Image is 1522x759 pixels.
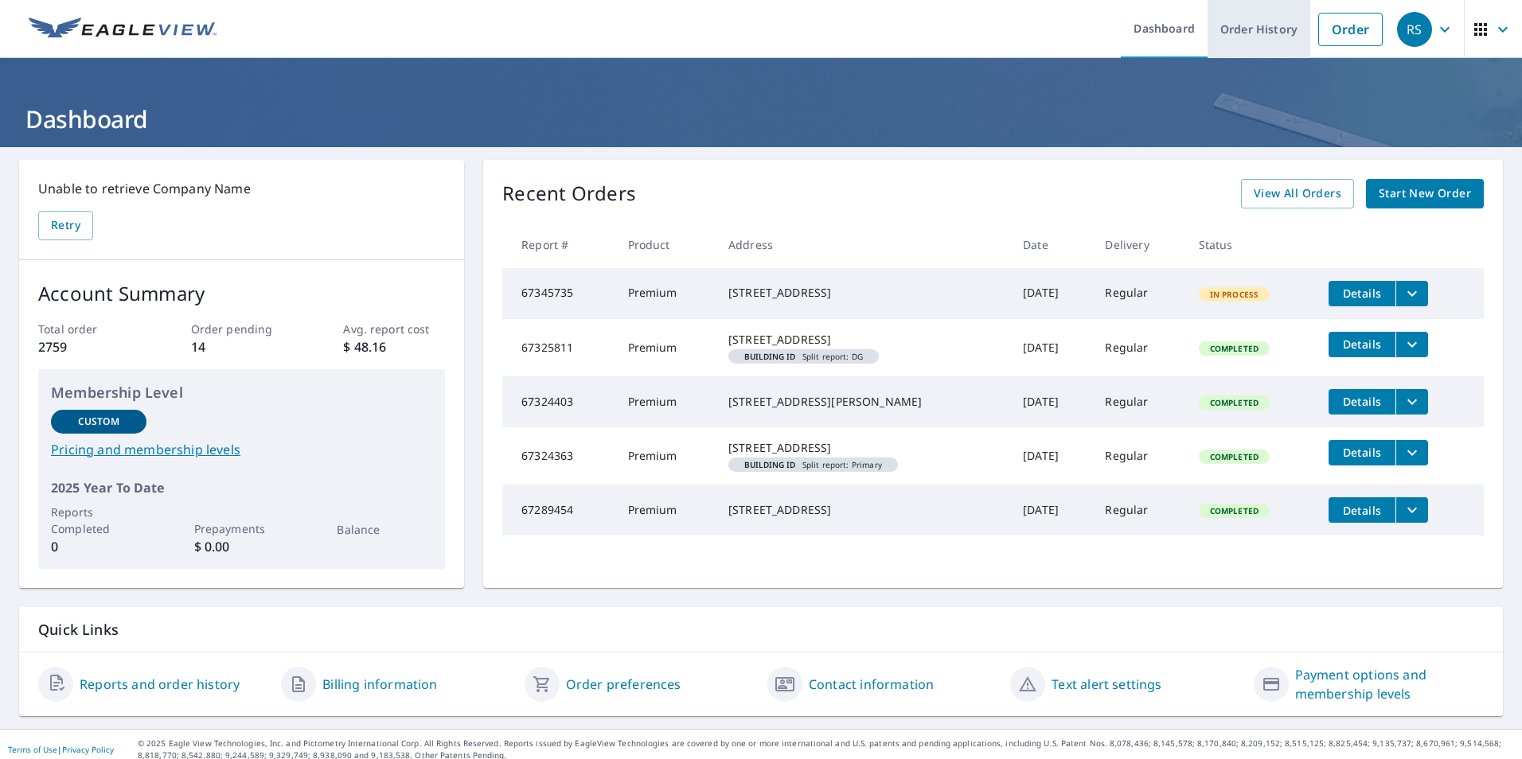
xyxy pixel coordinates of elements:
button: detailsBtn-67325811 [1329,332,1395,357]
button: filesDropdownBtn-67345735 [1395,281,1428,306]
div: [STREET_ADDRESS] [728,502,997,518]
span: Details [1338,337,1386,352]
td: [DATE] [1010,376,1092,427]
td: Premium [615,427,716,485]
td: Regular [1092,427,1185,485]
em: Building ID [744,461,796,469]
a: Billing information [322,675,437,694]
span: View All Orders [1254,184,1341,204]
td: Regular [1092,268,1185,319]
img: EV Logo [29,18,217,41]
span: Retry [51,216,80,235]
td: Premium [615,485,716,535]
span: Completed [1200,505,1268,516]
td: 67289454 [502,485,615,535]
span: Details [1338,394,1386,409]
div: RS [1397,12,1432,47]
button: filesDropdownBtn-67324403 [1395,389,1428,415]
div: [STREET_ADDRESS] [728,440,997,456]
p: 0 [51,537,146,556]
td: Regular [1092,485,1185,535]
p: $ 0.00 [194,537,290,556]
h1: Dashboard [19,103,1503,135]
div: [STREET_ADDRESS] [728,332,997,348]
span: Split report: DG [735,352,872,360]
p: 14 [191,337,293,356]
a: Terms of Use [8,744,57,755]
a: Order preferences [566,675,681,694]
a: Order [1318,13,1383,46]
em: Building ID [744,352,796,360]
button: detailsBtn-67345735 [1329,281,1395,306]
a: Text alert settings [1052,675,1161,694]
td: Premium [615,319,716,376]
td: Premium [615,376,716,427]
a: Contact information [809,675,934,694]
p: Avg. report cost [343,321,445,337]
a: Reports and order history [80,675,240,694]
p: Total order [38,321,140,337]
p: Account Summary [38,279,445,308]
td: [DATE] [1010,427,1092,485]
a: Pricing and membership levels [51,440,432,459]
div: [STREET_ADDRESS][PERSON_NAME] [728,394,997,410]
th: Product [615,221,716,268]
button: filesDropdownBtn-67325811 [1395,332,1428,357]
a: Payment options and membership levels [1295,665,1484,703]
span: Completed [1200,343,1268,354]
span: Start New Order [1379,184,1471,204]
button: detailsBtn-67289454 [1329,497,1395,523]
span: Completed [1200,397,1268,408]
td: [DATE] [1010,485,1092,535]
span: Details [1338,286,1386,301]
p: Order pending [191,321,293,337]
p: 2025 Year To Date [51,478,432,497]
button: detailsBtn-67324403 [1329,389,1395,415]
td: Regular [1092,376,1185,427]
p: 2759 [38,337,140,356]
td: Regular [1092,319,1185,376]
th: Address [716,221,1010,268]
button: detailsBtn-67324363 [1329,440,1395,465]
p: Unable to retrieve Company Name [38,179,445,198]
span: Split report: Primary [735,461,892,469]
td: [DATE] [1010,319,1092,376]
button: filesDropdownBtn-67324363 [1395,440,1428,465]
p: Prepayments [194,520,290,537]
p: Reports Completed [51,504,146,537]
th: Delivery [1092,221,1185,268]
a: Start New Order [1366,179,1484,208]
a: Privacy Policy [62,744,114,755]
span: In Process [1200,289,1269,300]
p: Membership Level [51,382,432,403]
span: Details [1338,503,1386,518]
th: Date [1010,221,1092,268]
td: 67324363 [502,427,615,485]
td: 67345735 [502,268,615,319]
a: View All Orders [1241,179,1354,208]
button: Retry [38,211,93,240]
td: [DATE] [1010,268,1092,319]
p: Recent Orders [502,179,636,208]
p: Custom [78,415,119,429]
p: | [8,745,114,754]
th: Status [1186,221,1316,268]
button: filesDropdownBtn-67289454 [1395,497,1428,523]
td: Premium [615,268,716,319]
td: 67325811 [502,319,615,376]
div: [STREET_ADDRESS] [728,285,997,301]
th: Report # [502,221,615,268]
p: Quick Links [38,620,1484,640]
td: 67324403 [502,376,615,427]
p: $ 48.16 [343,337,445,356]
span: Details [1338,445,1386,460]
p: Balance [337,521,432,538]
span: Completed [1200,451,1268,462]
